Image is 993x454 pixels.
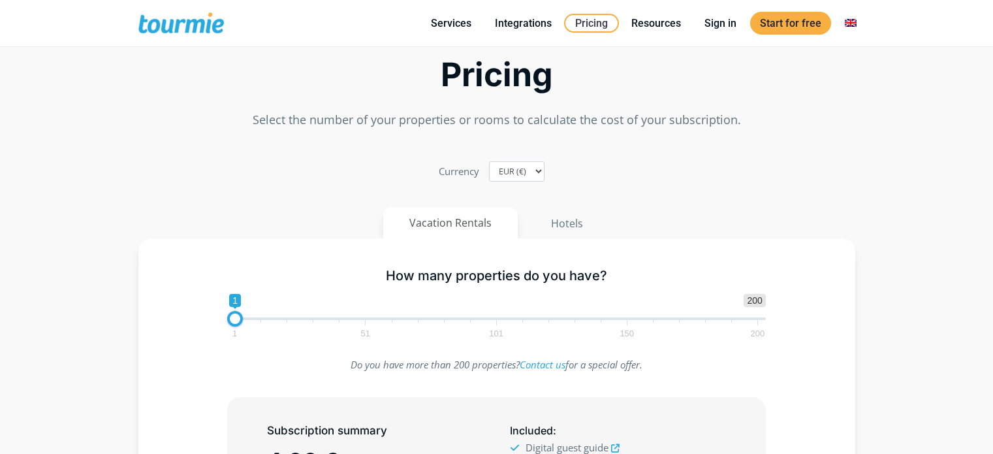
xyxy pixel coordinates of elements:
[138,111,855,129] p: Select the number of your properties or rooms to calculate the cost of your subscription.
[618,331,636,336] span: 150
[230,331,239,336] span: 1
[485,15,561,31] a: Integrations
[227,268,766,284] h5: How many properties do you have?
[520,358,565,371] a: Contact us
[138,59,855,90] h2: Pricing
[510,424,553,437] span: Included
[267,423,482,439] h5: Subscription summary
[229,294,241,307] span: 1
[227,356,766,374] p: Do you have more than 200 properties? for a special offer.
[383,208,518,238] button: Vacation Rentals
[749,331,767,336] span: 200
[421,15,481,31] a: Services
[750,12,831,35] a: Start for free
[439,163,479,180] label: Currency
[744,294,765,307] span: 200
[564,14,619,33] a: Pricing
[695,15,746,31] a: Sign in
[526,441,608,454] span: Digital guest guide
[510,423,725,439] h5: :
[359,331,372,336] span: 51
[524,208,610,239] button: Hotels
[622,15,691,31] a: Resources
[487,331,505,336] span: 101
